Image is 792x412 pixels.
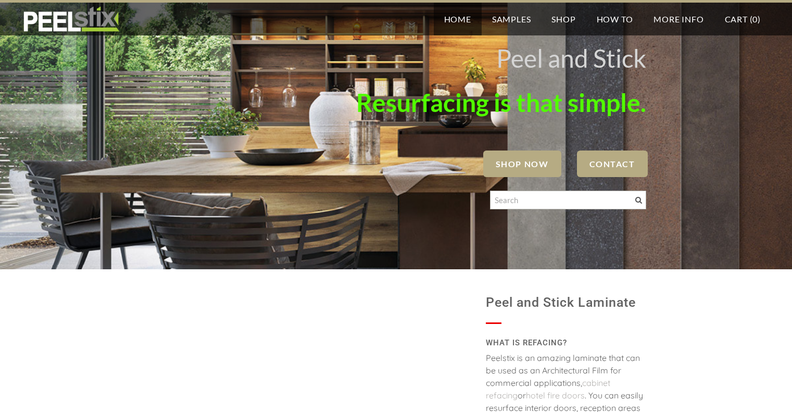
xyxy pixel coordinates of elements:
a: SHOP NOW [483,151,561,177]
span: Search [635,197,642,204]
font: Peel and Stick ​ [496,43,646,73]
a: Contact [577,151,648,177]
a: Samples [482,3,542,35]
a: How To [586,3,644,35]
a: Shop [541,3,586,35]
a: Home [434,3,482,35]
a: More Info [643,3,714,35]
span: 0 [752,14,758,24]
input: Search [490,191,646,209]
a: Cart (0) [714,3,771,35]
h1: Peel and Stick Laminate [486,290,646,315]
h2: WHAT IS REFACING? [486,334,646,352]
a: hotel fire doors [526,390,585,401]
a: cabinet refacing [486,378,610,401]
font: Resurfacing is that simple. [356,88,646,117]
img: REFACE SUPPLIES [21,6,121,32]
